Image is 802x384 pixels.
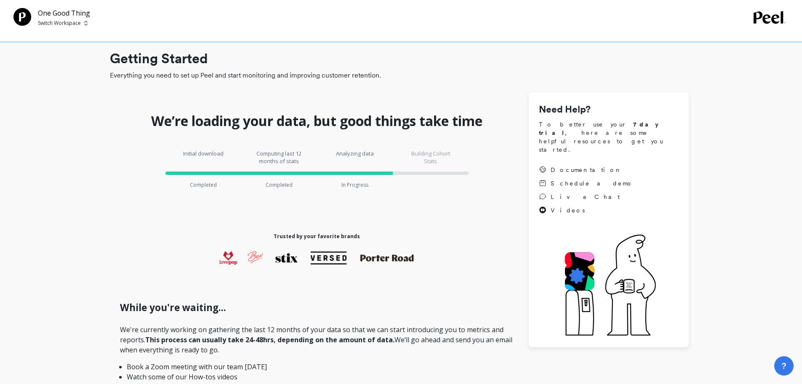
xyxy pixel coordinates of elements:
[551,179,633,188] span: Schedule a demo
[145,335,394,344] strong: This process can usually take 24-48hrs, depending on the amount of data.
[13,8,31,26] img: Team Profile
[405,150,456,165] p: Building Cohort Stats
[781,360,786,372] span: ?
[551,166,622,174] span: Documentation
[110,70,689,81] span: Everything you need to set up Peel and start monitoring and improving customer retention.
[190,182,217,188] p: Completed
[120,301,514,315] h1: While you're waiting...
[539,102,679,117] h1: Need Help?
[330,150,380,165] p: Analyzing data
[178,150,229,165] p: Initial download
[341,182,368,188] p: In Progress
[539,121,666,136] strong: 7 day trial
[274,233,360,240] h1: Trusted by your favorite brands
[151,113,482,129] h1: We’re loading your data, but good things take time
[38,20,81,27] p: Switch Workspace
[539,120,679,154] span: To better use your , here are some helpful resources to get you started.
[127,362,507,372] li: Book a Zoom meeting with our team [DATE]
[110,48,689,69] h1: Getting Started
[266,182,293,188] p: Completed
[539,179,633,188] a: Schedule a demo
[254,150,304,165] p: Computing last 12 months of stats
[774,356,794,376] button: ?
[38,8,90,18] p: One Good Thing
[127,372,507,382] li: Watch some of our How-tos videos
[84,20,88,27] img: picker
[551,206,585,215] span: Videos
[551,193,620,201] span: Live Chat
[539,166,633,174] a: Documentation
[539,206,633,215] a: Videos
